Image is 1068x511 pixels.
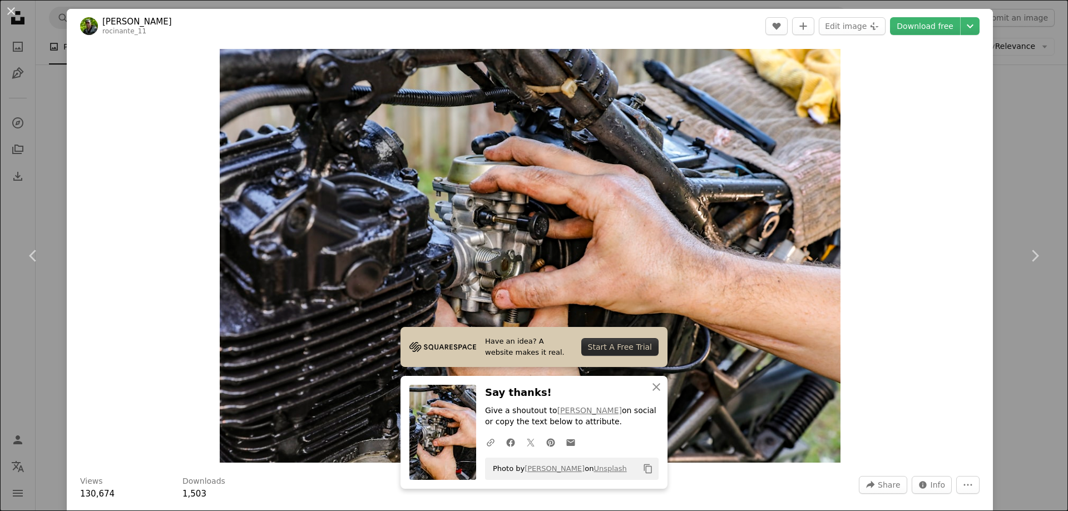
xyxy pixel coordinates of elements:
button: Edit image [819,17,886,35]
img: Go to Mick Haupt's profile [80,17,98,35]
button: Like [765,17,788,35]
img: a person holding a car engine [220,49,840,463]
button: Zoom in on this image [220,49,840,463]
span: Have an idea? A website makes it real. [485,336,572,358]
button: Choose download size [961,17,980,35]
a: Share over email [561,431,581,453]
span: Info [931,477,946,493]
a: [PERSON_NAME] [525,464,585,473]
span: 130,674 [80,489,115,499]
h3: Say thanks! [485,385,659,401]
h3: Views [80,476,103,487]
button: Stats about this image [912,476,952,494]
a: rocinante_11 [102,27,146,35]
img: file-1705255347840-230a6ab5bca9image [409,339,476,355]
a: Unsplash [594,464,626,473]
button: More Actions [956,476,980,494]
a: [PERSON_NAME] [102,16,172,27]
div: Start A Free Trial [581,338,659,356]
span: 1,503 [182,489,206,499]
a: Share on Facebook [501,431,521,453]
a: Next [1001,202,1068,309]
h3: Downloads [182,476,225,487]
p: Give a shoutout to on social or copy the text below to attribute. [485,405,659,428]
button: Add to Collection [792,17,814,35]
a: Download free [890,17,960,35]
span: Photo by on [487,460,627,478]
a: Share on Twitter [521,431,541,453]
span: Share [878,477,900,493]
a: Share on Pinterest [541,431,561,453]
button: Copy to clipboard [639,459,657,478]
a: Have an idea? A website makes it real.Start A Free Trial [400,327,667,367]
button: Share this image [859,476,907,494]
a: [PERSON_NAME] [557,406,622,415]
